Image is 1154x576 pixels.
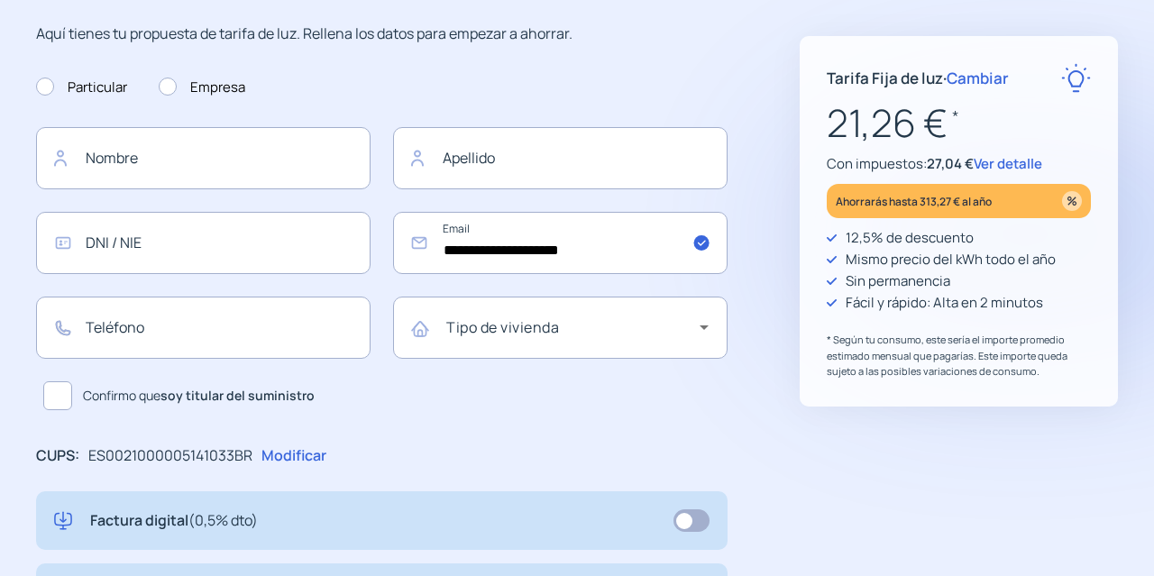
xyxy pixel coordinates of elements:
[159,77,245,98] label: Empresa
[827,153,1091,175] p: Con impuestos:
[846,249,1056,270] p: Mismo precio del kWh todo el año
[974,154,1042,173] span: Ver detalle
[836,191,992,212] p: Ahorrarás hasta 313,27 € al año
[90,509,258,533] p: Factura digital
[261,444,326,468] p: Modificar
[446,317,559,337] mat-label: Tipo de vivienda
[83,386,315,406] span: Confirmo que
[54,509,72,533] img: digital-invoice.svg
[36,444,79,468] p: CUPS:
[88,444,252,468] p: ES0021000005141033BR
[846,227,974,249] p: 12,5% de descuento
[947,68,1009,88] span: Cambiar
[827,332,1091,379] p: * Según tu consumo, este sería el importe promedio estimado mensual que pagarías. Este importe qu...
[846,292,1043,314] p: Fácil y rápido: Alta en 2 minutos
[927,154,974,173] span: 27,04 €
[827,66,1009,90] p: Tarifa Fija de luz ·
[36,23,728,46] p: Aquí tienes tu propuesta de tarifa de luz. Rellena los datos para empezar a ahorrar.
[846,270,950,292] p: Sin permanencia
[1061,63,1091,93] img: rate-E.svg
[1062,191,1082,211] img: percentage_icon.svg
[36,77,127,98] label: Particular
[160,387,315,404] b: soy titular del suministro
[188,510,258,530] span: (0,5% dto)
[827,93,1091,153] p: 21,26 €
